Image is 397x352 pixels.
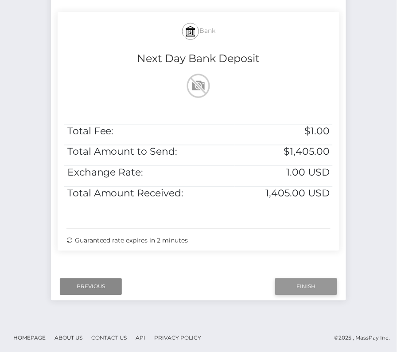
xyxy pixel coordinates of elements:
[132,331,149,345] a: API
[275,278,337,295] input: Finish
[60,278,122,295] input: Previous
[10,331,49,345] a: Homepage
[67,125,232,139] h5: Total Fee:
[238,125,330,139] h5: $1.00
[185,26,196,37] img: bank.svg
[184,72,213,100] img: wMhJQYtZFAryAAAAABJRU5ErkJggg==
[238,145,330,159] h5: $1,405.00
[67,187,232,201] h5: Total Amount Received:
[67,166,232,180] h5: Exchange Rate:
[238,166,330,180] h5: 1.00 USD
[64,51,333,66] h4: Next Day Bank Deposit
[66,236,331,246] div: Guaranteed rate expires in 2 minutes
[88,331,130,345] a: Contact Us
[238,187,330,201] h5: 1,405.00 USD
[67,145,232,159] h5: Total Amount to Send:
[64,19,333,44] h5: Bank
[151,331,205,345] a: Privacy Policy
[51,331,86,345] a: About Us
